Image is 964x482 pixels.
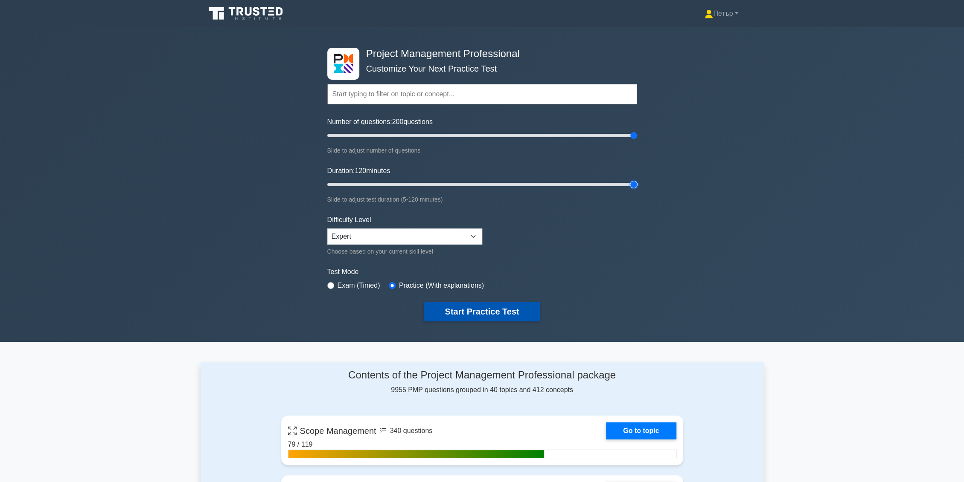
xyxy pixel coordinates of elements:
[424,302,539,321] button: Start Practice Test
[363,48,595,60] h4: Project Management Professional
[281,369,683,395] div: 9955 PMP questions grouped in 40 topics and 412 concepts
[327,246,482,257] div: Choose based on your current skill level
[327,267,637,277] label: Test Mode
[327,145,637,156] div: Slide to adjust number of questions
[327,194,637,205] div: Slide to adjust test duration (5-120 minutes)
[327,166,390,176] label: Duration: minutes
[327,117,433,127] label: Number of questions: questions
[684,5,758,22] a: Петър
[327,84,637,104] input: Start typing to filter on topic or concept...
[399,280,484,291] label: Practice (With explanations)
[281,369,683,381] h4: Contents of the Project Management Professional package
[606,422,676,439] a: Go to topic
[338,280,380,291] label: Exam (Timed)
[392,118,404,125] span: 200
[355,167,366,174] span: 120
[327,215,371,225] label: Difficulty Level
